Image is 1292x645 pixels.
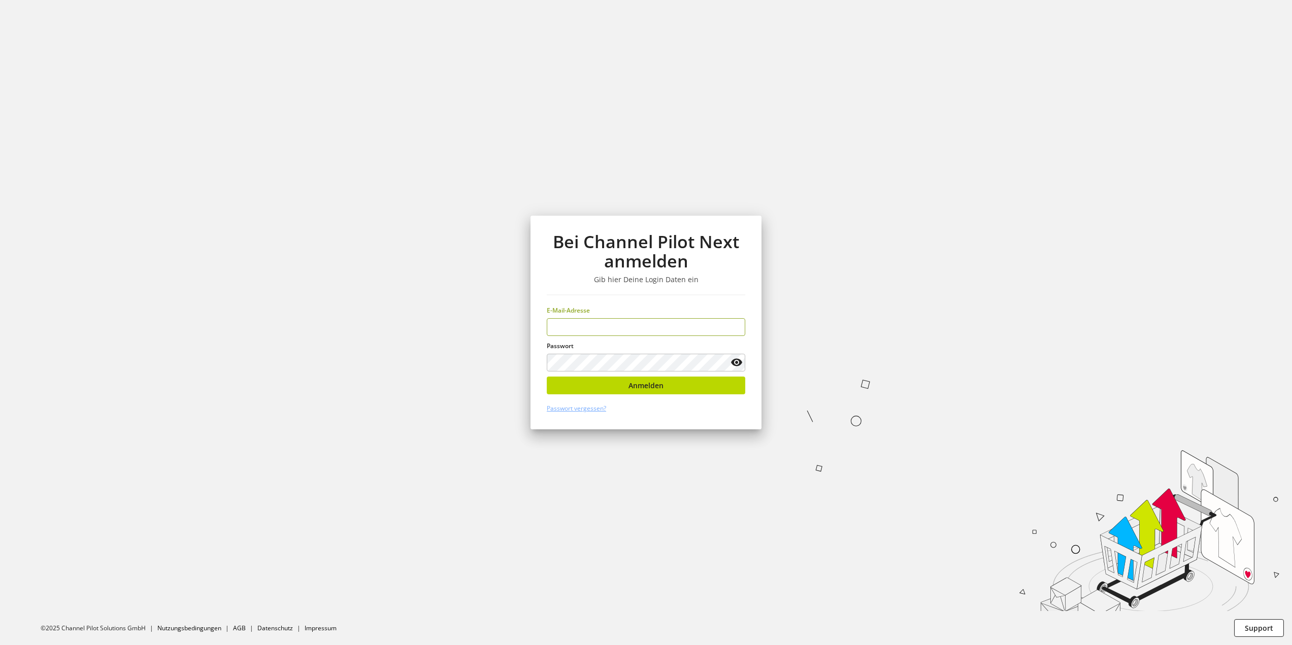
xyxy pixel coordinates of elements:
[1234,619,1284,637] button: Support
[547,275,745,284] h3: Gib hier Deine Login Daten ein
[547,404,606,413] a: Passwort vergessen?
[257,624,293,632] a: Datenschutz
[728,321,741,333] keeper-lock: Open Keeper Popup
[547,306,590,315] span: E-Mail-Adresse
[157,624,221,632] a: Nutzungsbedingungen
[233,624,246,632] a: AGB
[547,377,745,394] button: Anmelden
[41,624,157,633] li: ©2025 Channel Pilot Solutions GmbH
[547,232,745,271] h1: Bei Channel Pilot Next anmelden
[628,380,664,391] span: Anmelden
[1245,623,1273,633] span: Support
[305,624,337,632] a: Impressum
[547,342,574,350] span: Passwort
